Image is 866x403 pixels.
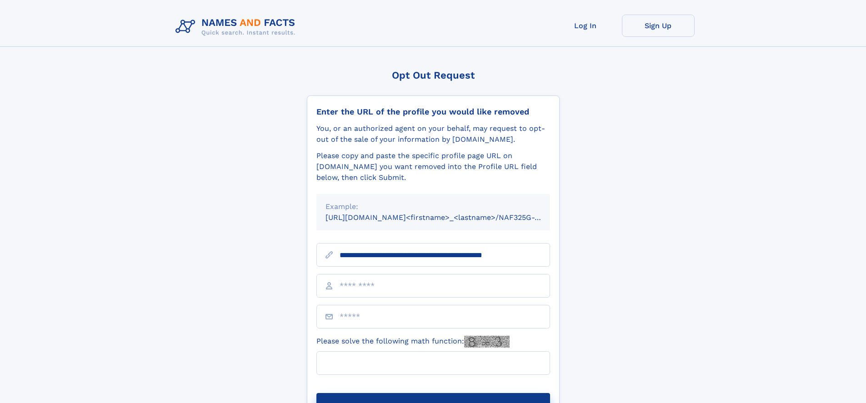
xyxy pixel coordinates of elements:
div: Example: [325,201,541,212]
div: Opt Out Request [307,70,560,81]
label: Please solve the following math function: [316,336,510,348]
img: Logo Names and Facts [172,15,303,39]
a: Log In [549,15,622,37]
small: [URL][DOMAIN_NAME]<firstname>_<lastname>/NAF325G-xxxxxxxx [325,213,567,222]
div: You, or an authorized agent on your behalf, may request to opt-out of the sale of your informatio... [316,123,550,145]
div: Enter the URL of the profile you would like removed [316,107,550,117]
a: Sign Up [622,15,695,37]
div: Please copy and paste the specific profile page URL on [DOMAIN_NAME] you want removed into the Pr... [316,150,550,183]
